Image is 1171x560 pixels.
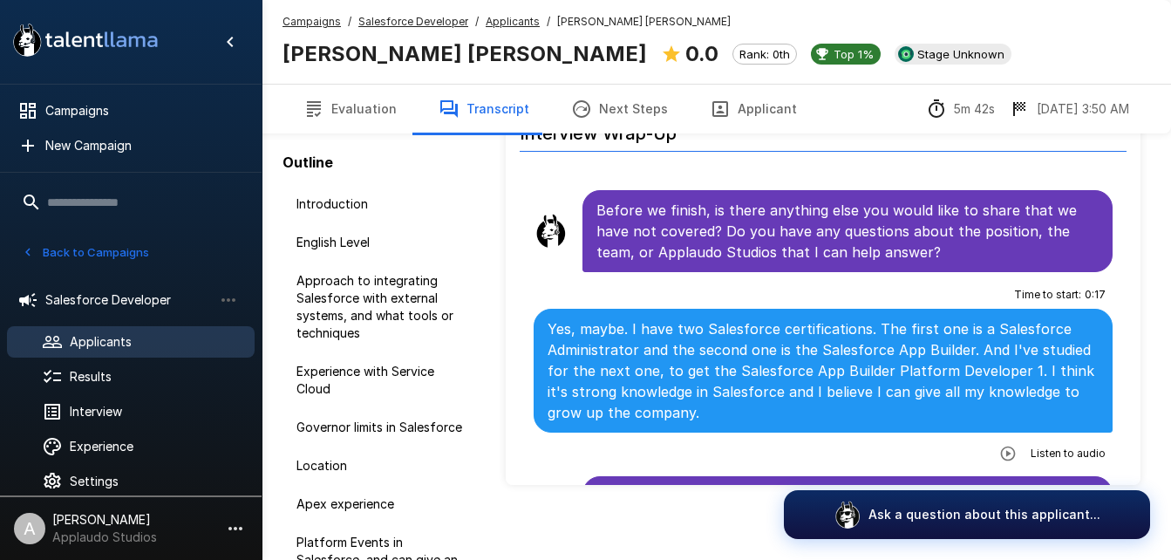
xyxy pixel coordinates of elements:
[1085,286,1106,304] span: 0 : 17
[534,214,568,249] img: llama_clean.png
[685,41,718,66] b: 0.0
[926,99,995,120] div: The time between starting and completing the interview
[895,44,1011,65] div: View profile in SmartRecruiters
[296,234,471,251] span: English Level
[898,46,914,62] img: smartrecruiters_logo.jpeg
[868,506,1100,523] p: Ask a question about this applicant...
[283,265,485,349] div: Approach to integrating Salesforce with external systems, and what tools or techniques
[283,488,485,520] div: Apex experience
[283,356,485,405] div: Experience with Service Cloud
[296,272,471,342] span: Approach to integrating Salesforce with external systems, and what tools or techniques
[283,154,333,171] b: Outline
[1037,100,1129,118] p: [DATE] 3:50 AM
[418,85,550,133] button: Transcript
[548,318,1099,423] p: Yes, maybe. I have two Salesforce certifications. The first one is a Salesforce Administrator and...
[1031,445,1106,462] span: Listen to audio
[596,200,1099,263] p: Before we finish, is there anything else you would like to share that we have not covered? Do you...
[827,47,881,61] span: Top 1%
[784,490,1150,539] button: Ask a question about this applicant...
[954,100,995,118] p: 5m 42s
[283,450,485,481] div: Location
[547,13,550,31] span: /
[283,85,418,133] button: Evaluation
[283,188,485,220] div: Introduction
[689,85,818,133] button: Applicant
[486,15,540,28] u: Applicants
[1014,286,1081,304] span: Time to start :
[296,457,471,475] span: Location
[834,501,861,529] img: logo_glasses@2x.png
[296,495,471,513] span: Apex experience
[550,85,689,133] button: Next Steps
[358,15,468,28] u: Salesforce Developer
[296,419,471,436] span: Governor limits in Salesforce
[1009,99,1129,120] div: The date and time when the interview was completed
[283,412,485,443] div: Governor limits in Salesforce
[283,41,647,66] b: [PERSON_NAME] [PERSON_NAME]
[296,195,471,213] span: Introduction
[296,363,471,398] span: Experience with Service Cloud
[733,47,796,61] span: Rank: 0th
[283,15,341,28] u: Campaigns
[557,13,731,31] span: [PERSON_NAME] [PERSON_NAME]
[348,13,351,31] span: /
[475,13,479,31] span: /
[283,227,485,258] div: English Level
[910,47,1011,61] span: Stage Unknown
